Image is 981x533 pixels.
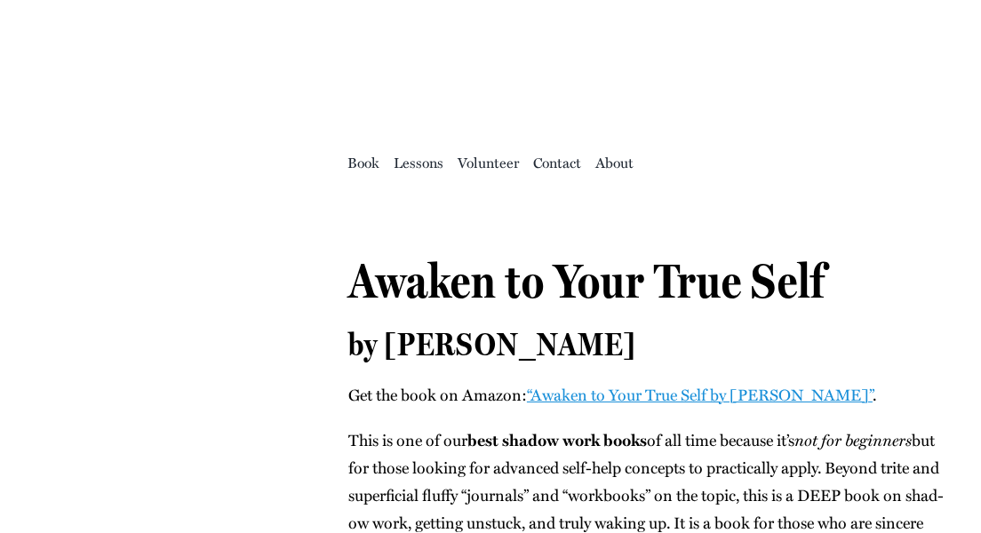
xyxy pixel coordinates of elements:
[27,133,954,190] nav: Main
[595,150,634,175] a: About
[348,381,954,409] p: Get the book on Ama­zon: .
[467,428,647,451] b: best shad­ow work books
[533,150,581,175] a: Con­tact
[379,23,602,46] a: ioa-logo
[348,325,636,363] span: by [PERSON_NAME]
[379,27,602,133] img: Institute of Awakening
[348,252,825,309] span: Awaken to Your True Self
[794,427,912,451] em: not for begin­ners
[458,150,519,175] a: Vol­un­teer
[394,150,443,175] a: Lessons
[527,383,873,406] a: “Awak­en to Your True Self by [PERSON_NAME]”
[347,150,379,175] a: Book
